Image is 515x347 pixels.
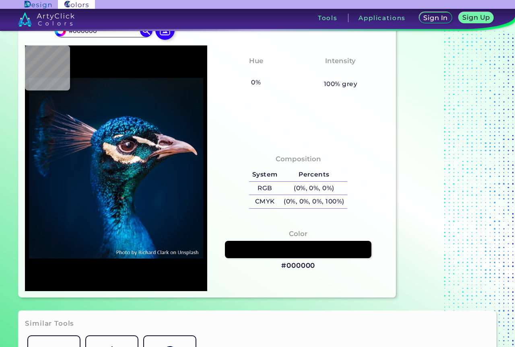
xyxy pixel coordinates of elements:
[25,319,74,329] h3: Similar Tools
[324,79,357,89] h5: 100% grey
[25,1,51,8] img: ArtyClick Design logo
[249,168,280,181] h5: System
[318,15,338,21] h3: Tools
[280,195,347,208] h5: (0%, 0%, 0%, 100%)
[327,68,354,78] h3: None
[419,12,453,24] a: Sign In
[280,168,347,181] h5: Percents
[66,25,141,36] input: type color..
[280,182,347,195] h5: (0%, 0%, 0%)
[18,12,75,27] img: logo_artyclick_colors_white.svg
[358,15,406,21] h3: Applications
[289,228,307,240] h4: Color
[458,12,494,24] a: Sign Up
[325,55,356,67] h4: Intensity
[281,261,315,271] h3: #000000
[29,49,203,287] img: img_pavlin.jpg
[243,68,270,78] h3: None
[249,182,280,195] h5: RGB
[423,14,448,21] h5: Sign In
[249,55,263,67] h4: Hue
[276,153,321,165] h4: Composition
[140,25,152,37] img: icon search
[249,195,280,208] h5: CMYK
[462,14,490,21] h5: Sign Up
[248,77,264,88] h5: 0%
